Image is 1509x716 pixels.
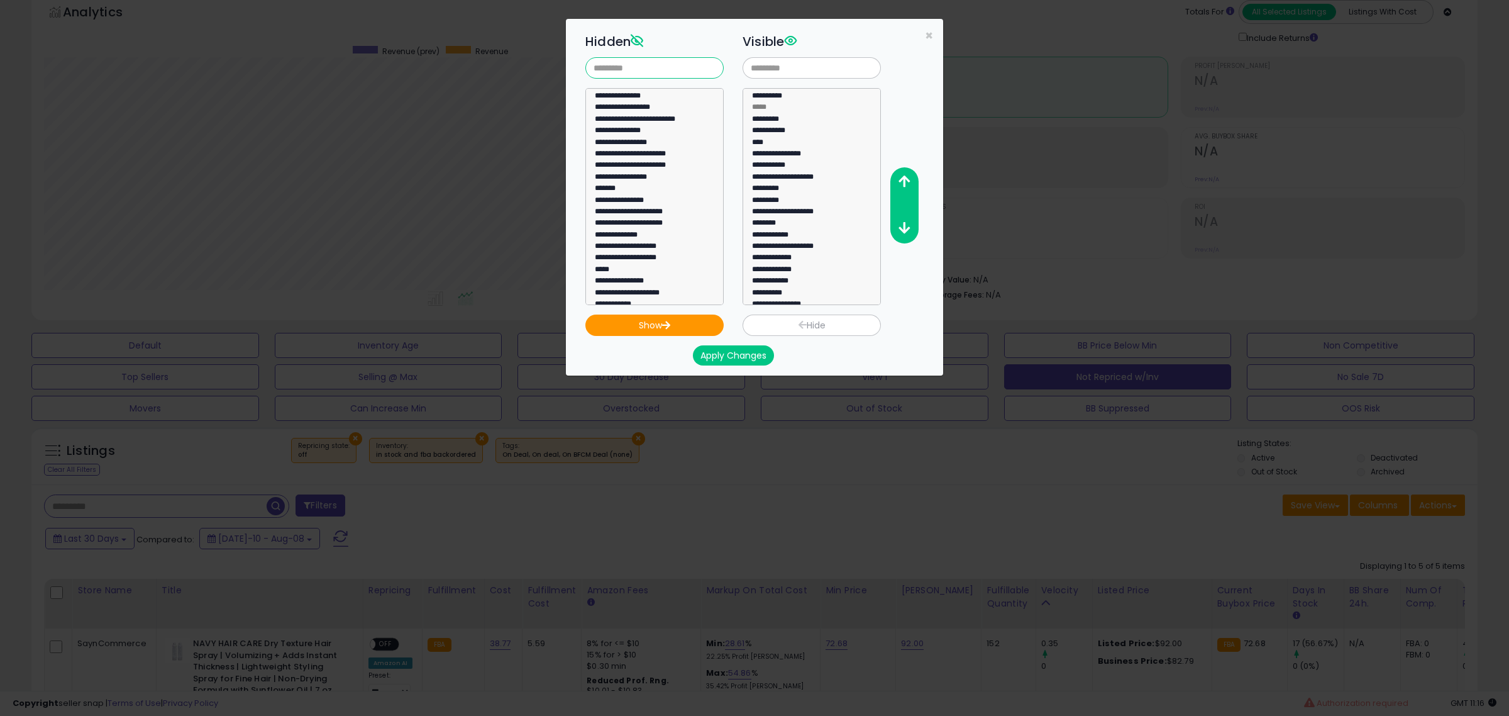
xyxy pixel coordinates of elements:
h3: Hidden [585,32,724,51]
button: Show [585,315,724,336]
span: × [925,26,933,45]
button: Apply Changes [693,345,774,366]
button: Hide [743,315,881,336]
h3: Visible [743,32,881,51]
